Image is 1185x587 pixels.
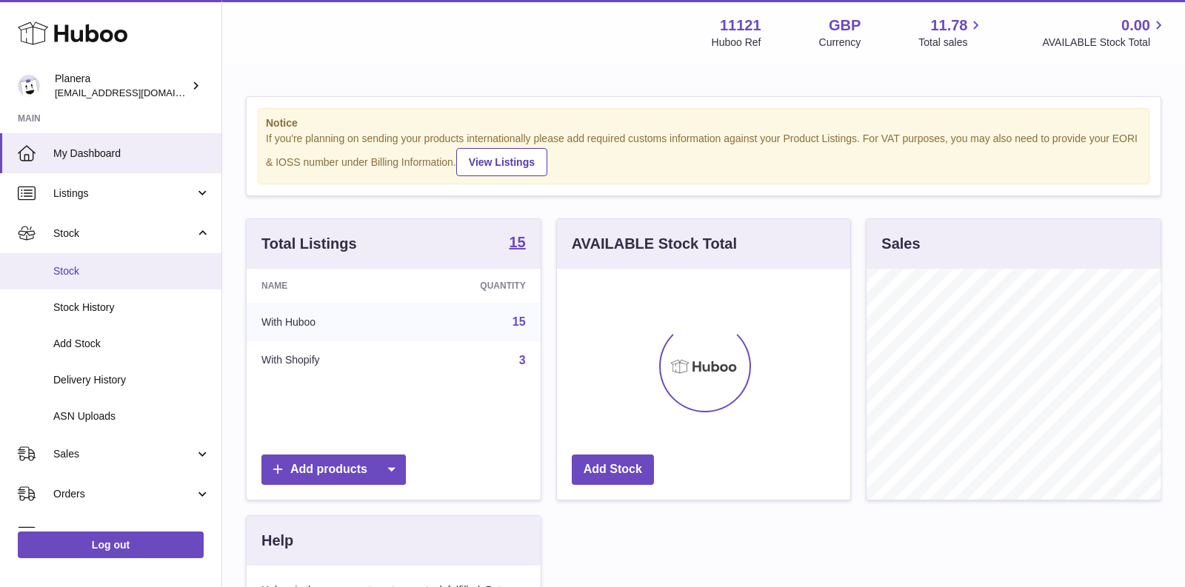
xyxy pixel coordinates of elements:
[509,235,525,252] a: 15
[918,36,984,50] span: Total sales
[247,341,405,380] td: With Shopify
[247,269,405,303] th: Name
[18,75,40,97] img: saiyani@planera.care
[266,116,1141,130] strong: Notice
[55,87,218,98] span: [EMAIL_ADDRESS][DOMAIN_NAME]
[55,72,188,100] div: Planera
[53,187,195,201] span: Listings
[53,301,210,315] span: Stock History
[53,337,210,351] span: Add Stock
[53,409,210,423] span: ASN Uploads
[509,235,525,249] strong: 15
[53,373,210,387] span: Delivery History
[712,36,761,50] div: Huboo Ref
[720,16,761,36] strong: 11121
[572,234,737,254] h3: AVAILABLE Stock Total
[53,264,210,278] span: Stock
[53,227,195,241] span: Stock
[53,527,210,541] span: Usage
[18,531,204,558] a: Log out
[1121,16,1150,36] span: 0.00
[930,16,967,36] span: 11.78
[261,234,357,254] h3: Total Listings
[881,234,920,254] h3: Sales
[1042,16,1167,50] a: 0.00 AVAILABLE Stock Total
[53,487,195,501] span: Orders
[1042,36,1167,50] span: AVAILABLE Stock Total
[819,36,861,50] div: Currency
[918,16,984,50] a: 11.78 Total sales
[456,148,547,176] a: View Listings
[266,132,1141,176] div: If you're planning on sending your products internationally please add required customs informati...
[513,315,526,328] a: 15
[261,454,406,485] a: Add products
[247,303,405,341] td: With Huboo
[519,354,526,366] a: 3
[53,147,210,161] span: My Dashboard
[405,269,541,303] th: Quantity
[829,16,861,36] strong: GBP
[53,447,195,461] span: Sales
[572,454,654,485] a: Add Stock
[261,531,293,551] h3: Help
